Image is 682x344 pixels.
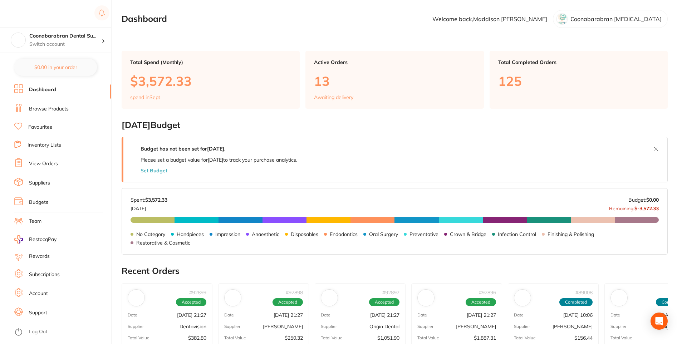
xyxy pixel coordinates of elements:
[377,335,399,341] p: $1,051.90
[29,290,48,297] a: Account
[29,218,41,225] a: Team
[29,328,48,335] a: Log Out
[128,335,149,340] p: Total Value
[382,290,399,295] p: # 92897
[128,313,137,318] p: Date
[321,335,343,340] p: Total Value
[563,312,593,318] p: [DATE] 10:06
[417,313,427,318] p: Date
[29,86,56,93] a: Dashboard
[188,335,206,341] p: $382.80
[224,335,246,340] p: Total Value
[180,324,206,329] p: Dentavision
[548,231,594,237] p: Finishing & Polishing
[14,235,57,244] a: RestocqPay
[274,312,303,318] p: [DATE] 21:27
[14,9,60,18] img: Restocq Logo
[514,313,524,318] p: Date
[122,51,300,109] a: Total Spend (Monthly)$3,572.33spend inSept
[141,157,297,163] p: Please set a budget value for [DATE] to track your purchase analytics.
[559,298,593,306] span: Completed
[29,41,102,48] p: Switch account
[145,197,167,203] strong: $3,572.33
[122,120,668,130] h2: [DATE] Budget
[305,51,484,109] a: Active Orders13Awaiting delivery
[498,59,659,65] p: Total Completed Orders
[14,235,23,244] img: RestocqPay
[314,59,475,65] p: Active Orders
[28,142,61,149] a: Inventory Lists
[291,231,318,237] p: Disposables
[516,291,529,305] img: Adam Dental
[122,14,167,24] h2: Dashboard
[29,105,69,113] a: Browse Products
[131,203,167,211] p: [DATE]
[141,168,167,173] button: Set Budget
[130,59,291,65] p: Total Spend (Monthly)
[224,313,234,318] p: Date
[456,324,496,329] p: [PERSON_NAME]
[141,146,225,152] strong: Budget has not been set for [DATE] .
[131,197,167,203] p: Spent:
[177,231,204,237] p: Handpieces
[646,197,659,203] strong: $0.00
[628,197,659,203] p: Budget:
[479,290,496,295] p: # 92896
[314,74,475,88] p: 13
[369,298,399,306] span: Accepted
[370,312,399,318] p: [DATE] 21:27
[323,291,336,305] img: Origin Dental
[177,312,206,318] p: [DATE] 21:27
[321,313,330,318] p: Date
[612,291,626,305] img: Origin Dental
[609,203,659,211] p: Remaining:
[634,205,659,212] strong: $-3,572.33
[610,313,620,318] p: Date
[570,16,662,22] p: Coonabarabran [MEDICAL_DATA]
[574,335,593,341] p: $156.44
[490,51,668,109] a: Total Completed Orders125
[128,324,144,329] p: Supplier
[514,324,530,329] p: Supplier
[29,253,50,260] a: Rewards
[29,236,57,243] span: RestocqPay
[498,231,536,237] p: Infection Control
[314,94,353,100] p: Awaiting delivery
[29,33,102,40] h4: Coonabarabran Dental Surgery
[130,74,291,88] p: $3,572.33
[466,298,496,306] span: Accepted
[330,231,358,237] p: Endodontics
[651,313,668,330] div: Open Intercom Messenger
[417,335,439,340] p: Total Value
[226,291,240,305] img: Adam Dental
[29,271,60,278] a: Subscriptions
[189,290,206,295] p: # 92899
[286,290,303,295] p: # 92898
[129,291,143,305] img: Dentavision
[252,231,279,237] p: Anaesthetic
[610,335,632,340] p: Total Value
[610,324,627,329] p: Supplier
[130,94,160,100] p: spend in Sept
[28,124,52,131] a: Favourites
[224,324,240,329] p: Supplier
[122,266,668,276] h2: Recent Orders
[514,335,536,340] p: Total Value
[369,324,399,329] p: Origin Dental
[498,74,659,88] p: 125
[14,59,97,76] button: $0.00 in your order
[553,324,593,329] p: [PERSON_NAME]
[409,231,438,237] p: Preventative
[136,240,190,246] p: Restorative & Cosmetic
[14,5,60,22] a: Restocq Logo
[273,298,303,306] span: Accepted
[474,335,496,341] p: $1,887.31
[321,324,337,329] p: Supplier
[14,326,109,338] button: Log Out
[136,231,165,237] p: No Category
[417,324,433,329] p: Supplier
[467,312,496,318] p: [DATE] 21:27
[285,335,303,341] p: $250.32
[575,290,593,295] p: # 89008
[29,160,58,167] a: View Orders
